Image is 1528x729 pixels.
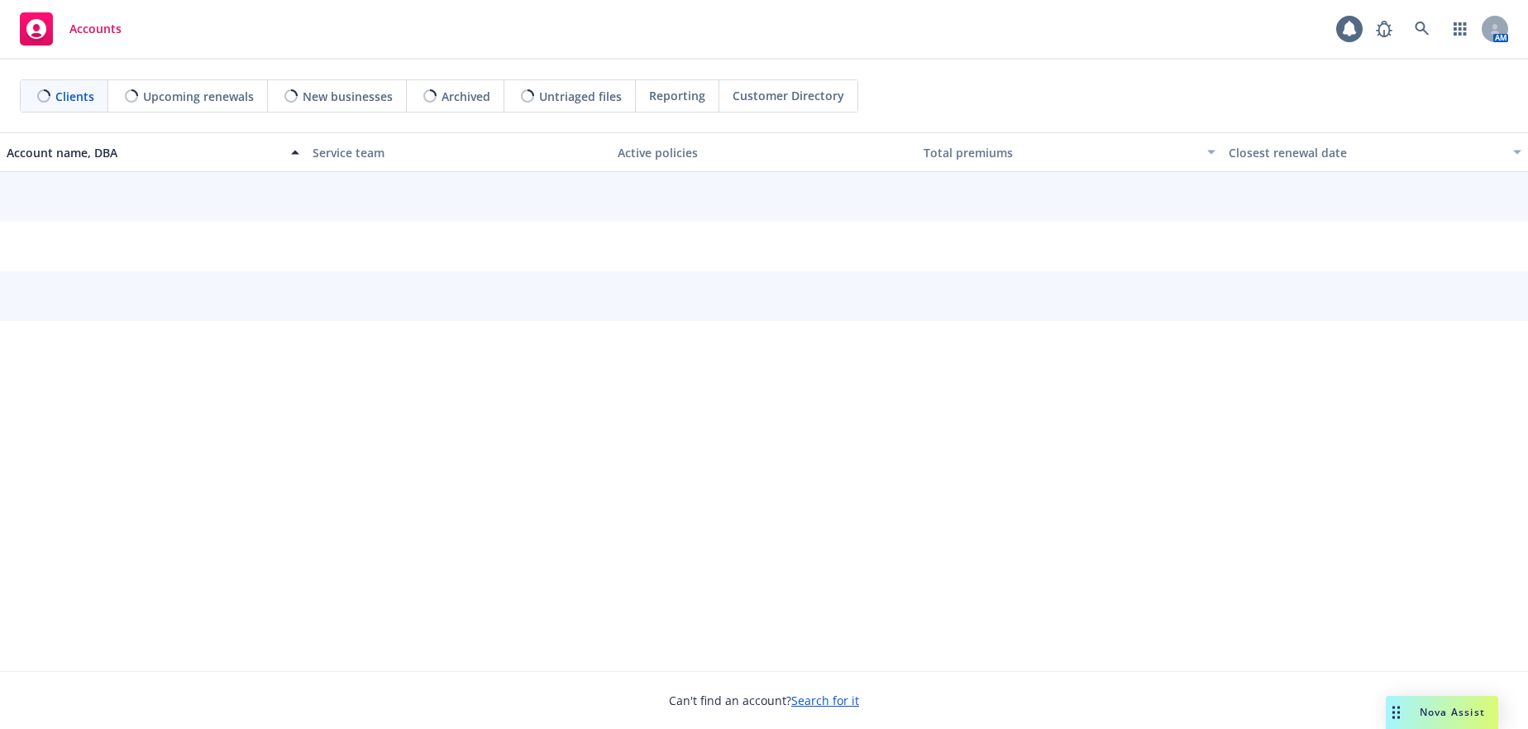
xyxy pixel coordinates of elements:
div: Closest renewal date [1229,144,1503,161]
a: Accounts [13,6,128,52]
button: Active policies [611,132,917,172]
div: Total premiums [924,144,1198,161]
span: Accounts [69,22,122,36]
span: Nova Assist [1420,705,1485,719]
span: New businesses [303,88,393,105]
a: Search for it [791,693,859,708]
span: Untriaged files [539,88,622,105]
button: Closest renewal date [1222,132,1528,172]
span: Archived [442,88,490,105]
div: Drag to move [1386,696,1406,729]
button: Total premiums [917,132,1223,172]
span: Customer Directory [733,87,844,104]
a: Switch app [1444,12,1477,46]
button: Service team [306,132,612,172]
a: Report a Bug [1368,12,1401,46]
span: Can't find an account? [669,692,859,709]
span: Clients [55,88,94,105]
button: Nova Assist [1386,696,1498,729]
div: Account name, DBA [7,144,281,161]
span: Reporting [649,87,705,104]
a: Search [1406,12,1439,46]
div: Service team [313,144,605,161]
div: Active policies [618,144,910,161]
span: Upcoming renewals [143,88,254,105]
